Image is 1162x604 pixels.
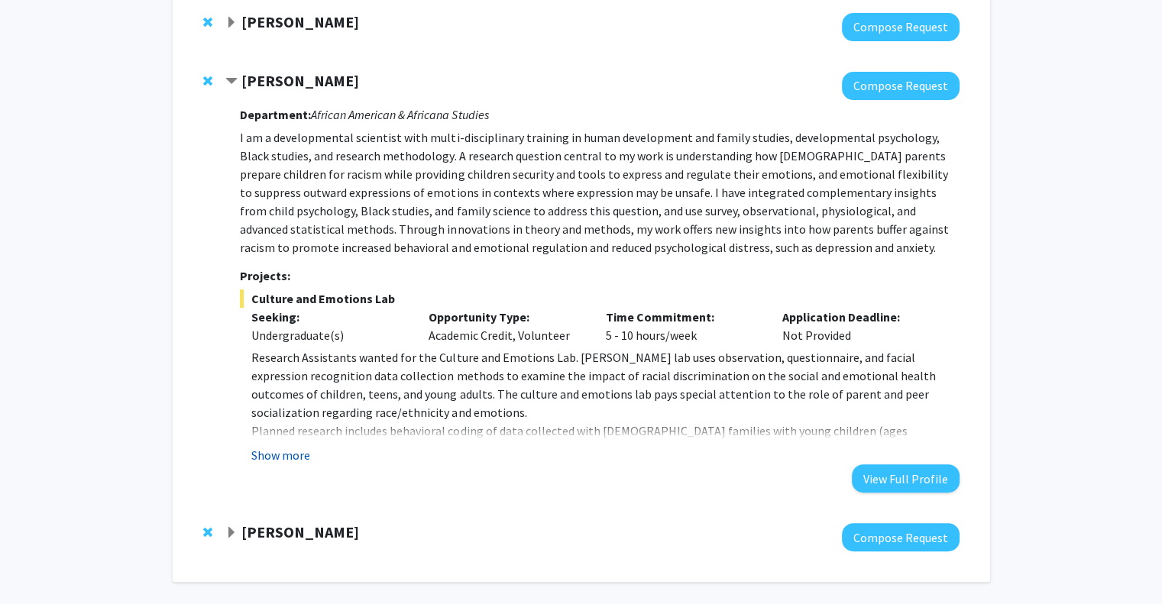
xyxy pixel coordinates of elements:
iframe: Chat [11,535,65,593]
button: Compose Request to Isabel Sierra [842,523,960,551]
span: Remove Angel Dunbar from bookmarks [203,75,212,87]
div: Undergraduate(s) [251,326,406,344]
span: Remove Isabel Sierra from bookmarks [203,526,212,538]
button: Show more [251,446,310,464]
div: 5 - 10 hours/week [594,308,771,344]
p: Seeking: [251,308,406,326]
strong: Projects: [240,268,290,283]
i: African American & Africana Studies [311,107,488,122]
p: Planned research includes behavioral coding of data collected with [DEMOGRAPHIC_DATA] families wi... [251,422,959,495]
button: View Full Profile [852,464,960,493]
span: Expand Yasmeen Faroqi-Shah Bookmark [225,17,238,29]
p: Time Commitment: [605,308,759,326]
span: Culture and Emotions Lab [240,289,959,308]
button: Compose Request to Angel Dunbar [842,72,960,100]
div: Academic Credit, Volunteer [417,308,594,344]
strong: [PERSON_NAME] [241,71,359,90]
span: Expand Isabel Sierra Bookmark [225,527,238,539]
p: Research Assistants wanted for the Culture and Emotions Lab. [PERSON_NAME] lab uses observation, ... [251,348,959,422]
span: Remove Yasmeen Faroqi-Shah from bookmarks [203,16,212,28]
div: Not Provided [771,308,948,344]
strong: [PERSON_NAME] [241,12,359,31]
strong: Department: [240,107,311,122]
strong: [PERSON_NAME] [241,522,359,541]
p: Application Deadline: [782,308,937,326]
button: Compose Request to Yasmeen Faroqi-Shah [842,13,960,41]
p: I am a developmental scientist with multi-disciplinary training in human development and family s... [240,128,959,257]
span: Contract Angel Dunbar Bookmark [225,76,238,88]
p: Opportunity Type: [429,308,583,326]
